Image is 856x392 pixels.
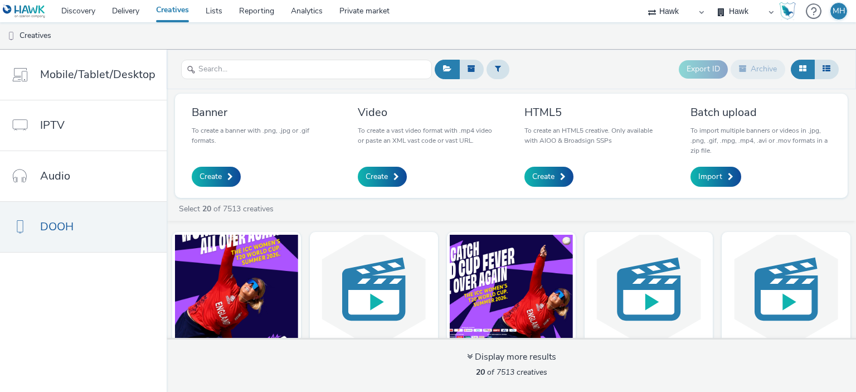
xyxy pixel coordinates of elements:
span: Import [698,171,722,182]
img: undefined Logo [3,4,46,18]
span: Mobile/Tablet/Desktop [40,66,155,83]
a: Create [358,167,407,187]
button: Grid [791,60,815,79]
h3: Batch upload [690,105,831,120]
span: Create [532,171,555,182]
img: dooh [6,31,17,42]
button: Archive [731,60,785,79]
h3: Banner [192,105,332,120]
p: To import multiple banners or videos in .jpg, .png, .gif, .mpg, .mp4, .avi or .mov formats in a z... [690,125,831,156]
strong: 20 [202,204,211,214]
span: DOOH [40,219,74,235]
div: Display more results [467,351,556,364]
p: To create an HTML5 creative. Only available with AIOO & Broadsign SSPs [524,125,665,146]
img: ICC_WorldCup_DOOH_1920x1080.jpg visual [450,235,573,343]
img: ICC_WorldCup_DOOH_1080x1920_20seconds.mp4 visual [313,235,436,343]
strong: 20 [476,367,485,378]
div: MH [833,3,845,20]
button: Export ID [679,60,728,78]
span: IPTV [40,117,65,133]
h3: HTML5 [524,105,665,120]
a: Select of 7513 creatives [178,204,278,214]
span: Audio [40,168,70,184]
a: Hawk Academy [779,2,800,20]
span: Create [200,171,222,182]
span: of 7513 creatives [476,367,547,378]
input: Search... [181,60,432,79]
span: Create [366,171,388,182]
h3: Video [358,105,498,120]
img: ICC_WorldCup_DOOH_1080x1920.jpg visual [175,235,298,343]
button: Table [814,60,839,79]
a: Create [524,167,573,187]
img: Hawk Academy [779,2,796,20]
p: To create a vast video format with .mp4 video or paste an XML vast code or vast URL. [358,125,498,146]
p: To create a banner with .png, .jpg or .gif formats. [192,125,332,146]
a: Import [690,167,741,187]
a: Create [192,167,241,187]
img: ICC_WorldCup_DOOH_1920x1080_5seconds.mp4 visual [587,235,711,343]
img: ICC_WorldCup_DOOH_1080x1920_10seconds.mp4 visual [724,235,848,343]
